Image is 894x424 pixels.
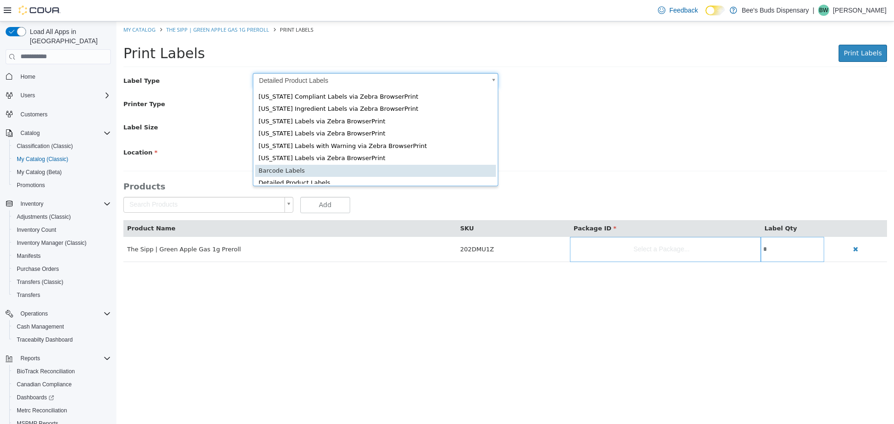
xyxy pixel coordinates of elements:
span: Promotions [13,180,111,191]
span: Manifests [17,252,41,260]
a: My Catalog (Classic) [13,154,72,165]
span: My Catalog (Classic) [17,155,68,163]
span: Catalog [20,129,40,137]
div: [US_STATE] Ingredient Labels via Zebra BrowserPrint [139,81,379,94]
button: Canadian Compliance [9,378,115,391]
button: Cash Management [9,320,115,333]
button: Inventory Manager (Classic) [9,236,115,249]
a: Inventory Count [13,224,60,236]
button: Catalog [2,127,115,140]
span: Operations [20,310,48,317]
span: Metrc Reconciliation [17,407,67,414]
span: Dashboards [13,392,111,403]
span: Promotions [17,182,45,189]
div: [US_STATE] Labels via Zebra BrowserPrint [139,106,379,119]
a: Dashboards [13,392,58,403]
button: Customers [2,108,115,121]
a: Adjustments (Classic) [13,211,74,222]
span: BW [819,5,828,16]
button: Operations [2,307,115,320]
span: Inventory Count [17,226,56,234]
button: Transfers (Classic) [9,276,115,289]
a: Promotions [13,180,49,191]
p: Bee's Buds Dispensary [742,5,809,16]
span: Transfers (Classic) [13,276,111,288]
a: My Catalog (Beta) [13,167,66,178]
span: Metrc Reconciliation [13,405,111,416]
button: Reports [2,352,115,365]
button: Manifests [9,249,115,262]
a: Feedback [654,1,701,20]
button: Reports [17,353,44,364]
div: Bow Wilson [818,5,829,16]
button: Promotions [9,179,115,192]
span: Dashboards [17,394,54,401]
span: Canadian Compliance [13,379,111,390]
span: Transfers (Classic) [17,278,63,286]
p: | [813,5,814,16]
span: Feedback [669,6,698,15]
a: Manifests [13,250,44,262]
button: Transfers [9,289,115,302]
a: Inventory Manager (Classic) [13,237,90,249]
div: Barcode Labels [139,143,379,156]
a: Dashboards [9,391,115,404]
span: Adjustments (Classic) [17,213,71,221]
button: Inventory Count [9,223,115,236]
button: Adjustments (Classic) [9,210,115,223]
button: Users [2,89,115,102]
span: Traceabilty Dashboard [17,336,73,343]
p: [PERSON_NAME] [833,5,887,16]
button: Users [17,90,39,101]
span: Reports [20,355,40,362]
button: Operations [17,308,52,319]
span: Purchase Orders [17,265,59,273]
span: Customers [20,111,47,118]
span: Purchase Orders [13,263,111,275]
span: Load All Apps in [GEOGRAPHIC_DATA] [26,27,111,46]
span: BioTrack Reconciliation [17,368,75,375]
button: Classification (Classic) [9,140,115,153]
span: Classification (Classic) [13,141,111,152]
div: [US_STATE] Labels via Zebra BrowserPrint [139,94,379,107]
a: Customers [17,109,51,120]
a: Metrc Reconciliation [13,405,71,416]
span: Reports [17,353,111,364]
button: BioTrack Reconciliation [9,365,115,378]
button: Inventory [17,198,47,209]
button: Inventory [2,197,115,210]
button: Metrc Reconciliation [9,404,115,417]
button: My Catalog (Beta) [9,166,115,179]
a: Traceabilty Dashboard [13,334,76,345]
span: Home [20,73,35,81]
img: Cova [19,6,61,15]
span: Operations [17,308,111,319]
a: Purchase Orders [13,263,63,275]
div: [US_STATE] Labels via Zebra BrowserPrint [139,131,379,143]
span: Users [17,90,111,101]
div: [US_STATE] Labels with Warning via Zebra BrowserPrint [139,119,379,131]
span: Inventory [20,200,43,208]
span: Traceabilty Dashboard [13,334,111,345]
span: Transfers [17,291,40,299]
a: Classification (Classic) [13,141,77,152]
div: Detailed Product Labels [139,155,379,168]
span: My Catalog (Beta) [13,167,111,178]
span: Inventory Manager (Classic) [13,237,111,249]
span: Transfers [13,289,111,301]
a: Transfers [13,289,44,301]
input: Dark Mode [705,6,725,15]
a: Canadian Compliance [13,379,75,390]
span: Customers [17,108,111,120]
button: My Catalog (Classic) [9,153,115,166]
span: Cash Management [17,323,64,330]
span: Home [17,71,111,82]
span: Cash Management [13,321,111,332]
span: Manifests [13,250,111,262]
span: My Catalog (Beta) [17,168,62,176]
span: Classification (Classic) [17,142,73,150]
div: [US_STATE] Compliant Labels via Zebra BrowserPrint [139,69,379,82]
span: My Catalog (Classic) [13,154,111,165]
span: Adjustments (Classic) [13,211,111,222]
span: Inventory Manager (Classic) [17,239,87,247]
